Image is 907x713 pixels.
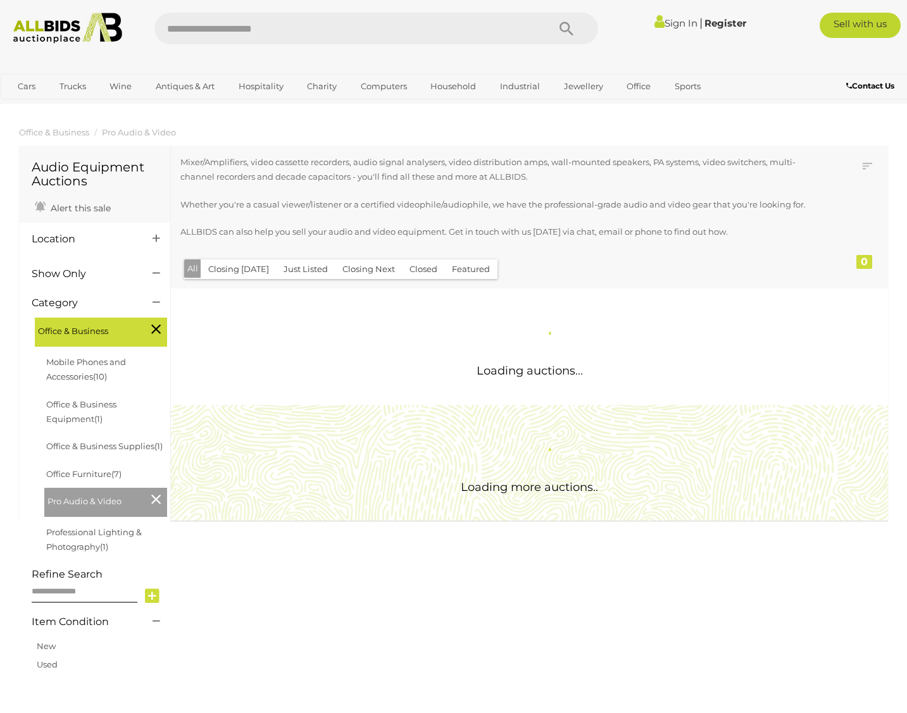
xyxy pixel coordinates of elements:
[180,197,811,212] p: Whether you're a casual viewer/listener or a certified videophile/audiophile, we have the profess...
[184,259,201,278] button: All
[422,76,484,97] a: Household
[276,259,335,279] button: Just Listed
[7,13,128,44] img: Allbids.com.au
[335,259,403,279] button: Closing Next
[299,76,345,97] a: Charity
[492,76,548,97] a: Industrial
[32,233,134,245] h4: Location
[37,641,56,651] a: New
[846,79,898,93] a: Contact Us
[32,160,158,188] h1: Audio Equipment Auctions
[556,76,611,97] a: Jewellery
[180,155,811,185] p: Mixer/Amplifiers, video cassette recorders, audio signal analysers, video distribution amps, wall...
[100,542,108,552] span: (1)
[38,321,133,338] span: Office & Business
[9,97,116,118] a: [GEOGRAPHIC_DATA]
[32,569,167,580] h4: Refine Search
[101,76,140,97] a: Wine
[856,255,872,269] div: 0
[46,527,142,552] a: Professional Lighting & Photography(1)
[32,616,134,628] h4: Item Condition
[32,197,114,216] a: Alert this sale
[444,259,497,279] button: Featured
[47,202,111,214] span: Alert this sale
[846,81,894,90] b: Contact Us
[704,17,746,29] a: Register
[19,127,89,137] a: Office & Business
[147,76,223,97] a: Antiques & Art
[820,13,901,38] a: Sell with us
[654,17,697,29] a: Sign In
[154,441,163,451] span: (1)
[46,469,122,479] a: Office Furniture(7)
[37,659,58,669] a: Used
[535,13,598,44] button: Search
[477,364,583,378] span: Loading auctions...
[201,259,277,279] button: Closing [DATE]
[461,480,598,494] span: Loading more auctions..
[32,268,134,280] h4: Show Only
[102,127,176,137] a: Pro Audio & Video
[93,371,107,381] span: (10)
[353,76,415,97] a: Computers
[47,491,142,509] span: Pro Audio & Video
[230,76,292,97] a: Hospitality
[46,441,163,451] a: Office & Business Supplies(1)
[94,414,103,424] span: (1)
[46,399,116,424] a: Office & Business Equipment(1)
[402,259,445,279] button: Closed
[32,297,134,309] h4: Category
[46,357,126,381] a: Mobile Phones and Accessories(10)
[618,76,659,97] a: Office
[51,76,94,97] a: Trucks
[666,76,709,97] a: Sports
[180,225,811,239] p: ALLBIDS can also help you sell your audio and video equipment. Get in touch with us [DATE] via ch...
[699,16,703,30] span: |
[9,76,44,97] a: Cars
[111,469,122,479] span: (7)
